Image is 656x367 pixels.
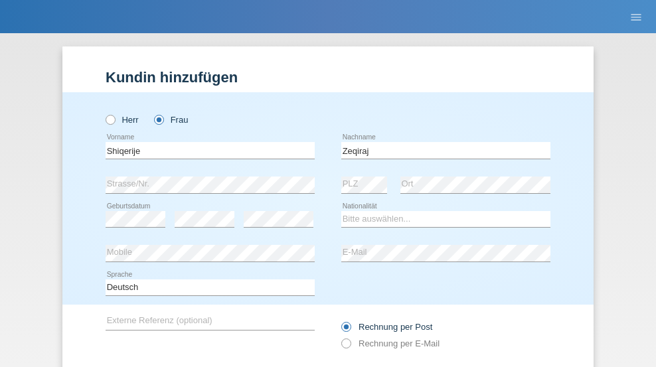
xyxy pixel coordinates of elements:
[106,69,550,86] h1: Kundin hinzufügen
[623,13,649,21] a: menu
[154,115,163,123] input: Frau
[341,322,350,338] input: Rechnung per Post
[154,115,188,125] label: Frau
[106,115,139,125] label: Herr
[341,338,440,348] label: Rechnung per E-Mail
[629,11,643,24] i: menu
[106,115,114,123] input: Herr
[341,338,350,355] input: Rechnung per E-Mail
[341,322,432,332] label: Rechnung per Post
